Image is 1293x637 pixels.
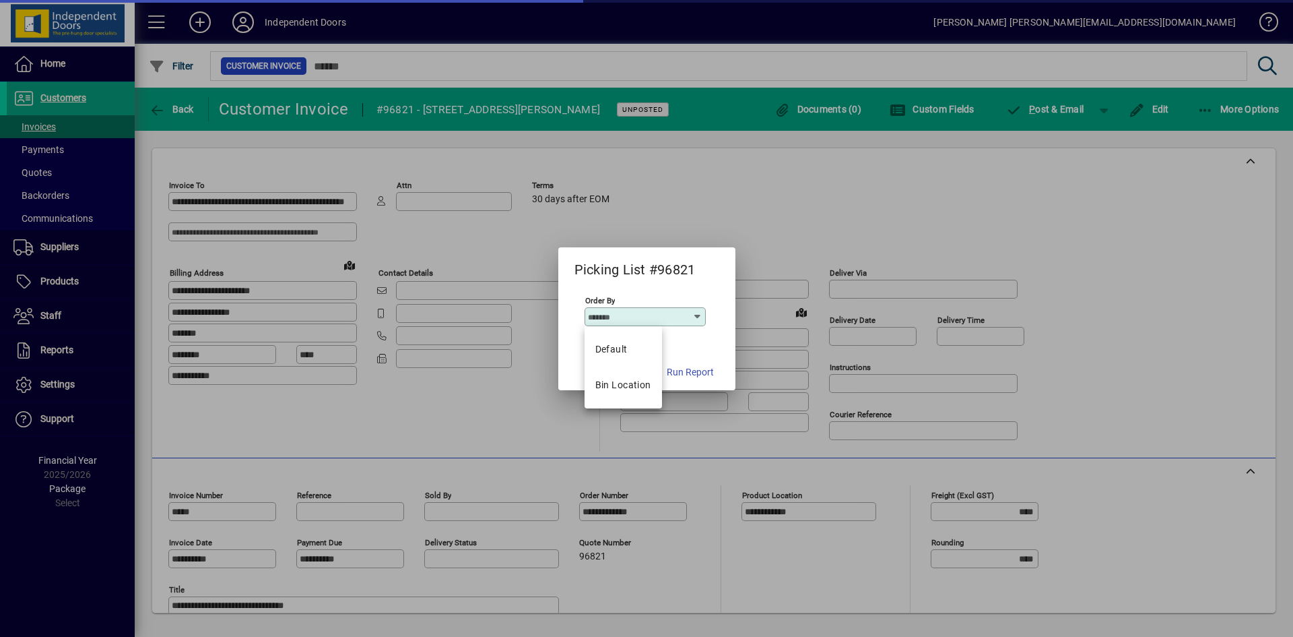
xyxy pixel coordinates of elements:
div: Bin Location [595,378,651,392]
button: Run Report [661,361,719,385]
span: Run Report [667,365,714,380]
mat-label: Order By [585,295,615,305]
h2: Picking List #96821 [558,247,712,280]
mat-option: Bin Location [585,367,662,403]
span: Default [595,342,628,357]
